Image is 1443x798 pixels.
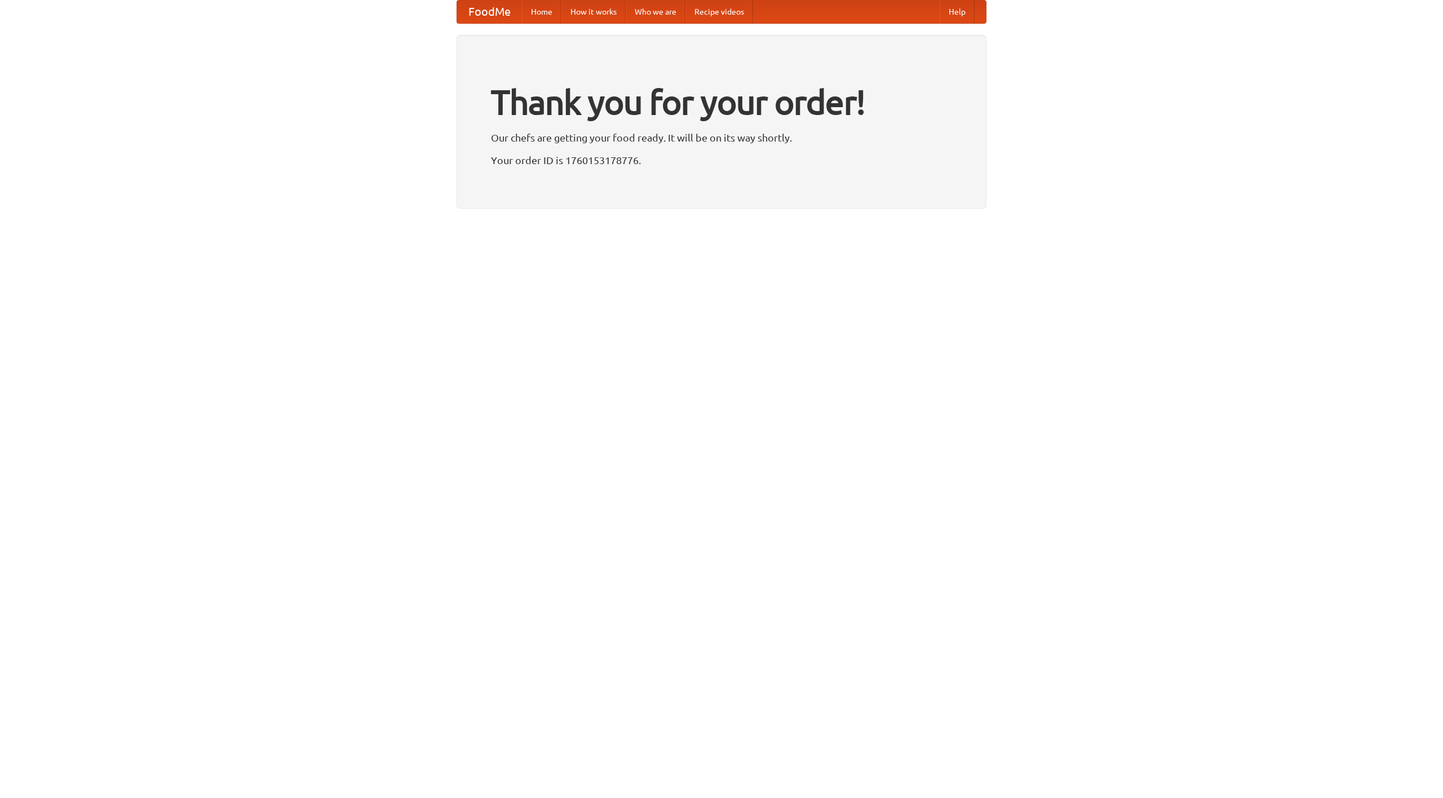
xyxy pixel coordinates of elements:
h1: Thank you for your order! [491,75,952,129]
a: Home [522,1,561,23]
a: FoodMe [457,1,522,23]
a: How it works [561,1,626,23]
p: Our chefs are getting your food ready. It will be on its way shortly. [491,129,952,146]
a: Who we are [626,1,685,23]
p: Your order ID is 1760153178776. [491,152,952,169]
a: Recipe videos [685,1,753,23]
a: Help [940,1,975,23]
